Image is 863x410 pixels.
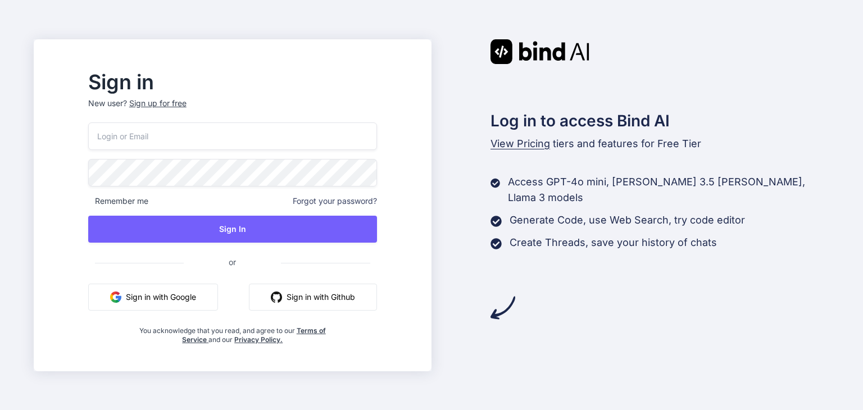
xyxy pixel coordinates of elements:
span: or [184,248,281,276]
button: Sign in with Github [249,284,377,311]
input: Login or Email [88,122,377,150]
h2: Sign in [88,73,377,91]
div: You acknowledge that you read, and agree to our and our [136,320,329,344]
h2: Log in to access Bind AI [490,109,830,133]
div: Sign up for free [129,98,187,109]
img: Bind AI logo [490,39,589,64]
img: github [271,291,282,303]
p: tiers and features for Free Tier [490,136,830,152]
button: Sign in with Google [88,284,218,311]
button: Sign In [88,216,377,243]
span: Remember me [88,195,148,207]
p: New user? [88,98,377,122]
img: arrow [490,295,515,320]
a: Terms of Service [182,326,326,344]
p: Create Threads, save your history of chats [510,235,717,250]
img: google [110,291,121,303]
p: Generate Code, use Web Search, try code editor [510,212,745,228]
span: Forgot your password? [293,195,377,207]
p: Access GPT-4o mini, [PERSON_NAME] 3.5 [PERSON_NAME], Llama 3 models [508,174,829,206]
span: View Pricing [490,138,550,149]
a: Privacy Policy. [234,335,283,344]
